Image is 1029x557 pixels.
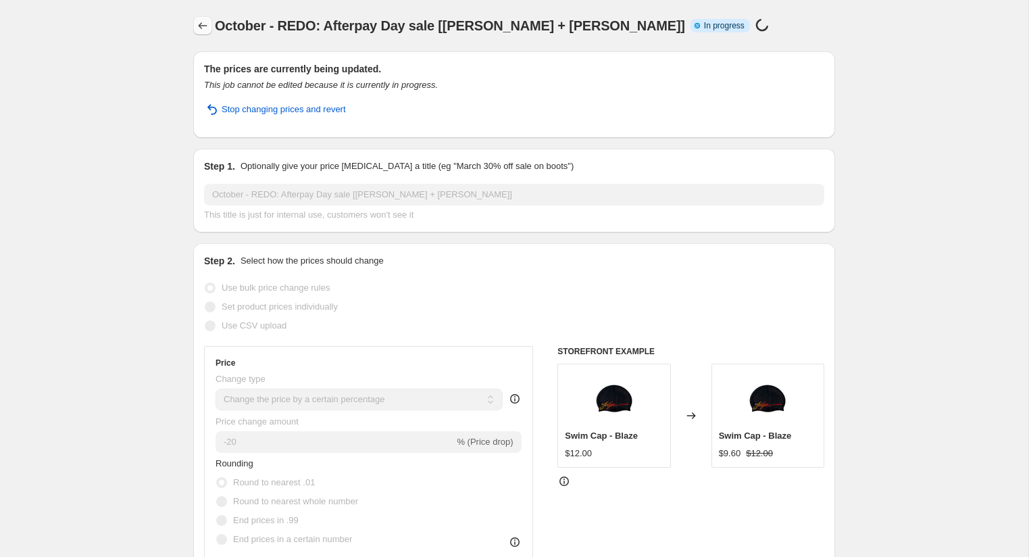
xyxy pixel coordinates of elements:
span: In progress [704,20,745,31]
h2: The prices are currently being updated. [204,62,824,76]
span: October - REDO: Afterpay Day sale [[PERSON_NAME] + [PERSON_NAME]] [215,18,685,33]
p: Select how the prices should change [241,254,384,268]
span: Use bulk price change rules [222,283,330,293]
span: Swim Cap - Blaze [719,431,792,441]
span: Use CSV upload [222,320,286,331]
input: -15 [216,431,454,453]
h3: Price [216,358,235,368]
img: jolyn-australia-swim-cap-summer-release-2022-blaze_80x.jpg [587,371,641,425]
span: End prices in a certain number [233,534,352,544]
span: Swim Cap - Blaze [565,431,638,441]
h2: Step 2. [204,254,235,268]
span: Rounding [216,458,253,468]
i: This job cannot be edited because it is currently in progress. [204,80,438,90]
span: % (Price drop) [457,437,513,447]
input: 30% off holiday sale [204,184,824,205]
span: This title is just for internal use, customers won't see it [204,210,413,220]
h2: Step 1. [204,160,235,173]
span: Round to nearest whole number [233,496,358,506]
span: End prices in .99 [233,515,299,525]
p: Optionally give your price [MEDICAL_DATA] a title (eg "March 30% off sale on boots") [241,160,574,173]
span: Change type [216,374,266,384]
div: help [508,392,522,406]
button: Price change jobs [193,16,212,35]
img: jolyn-australia-swim-cap-summer-release-2022-blaze_80x.jpg [741,371,795,425]
h6: STOREFRONT EXAMPLE [557,346,824,357]
span: Set product prices individually [222,301,338,312]
button: Stop changing prices and revert [196,99,354,120]
strike: $12.00 [746,447,773,460]
span: Round to nearest .01 [233,477,315,487]
span: Price change amount [216,416,299,427]
div: $12.00 [565,447,592,460]
div: $9.60 [719,447,741,460]
span: Stop changing prices and revert [222,103,346,116]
